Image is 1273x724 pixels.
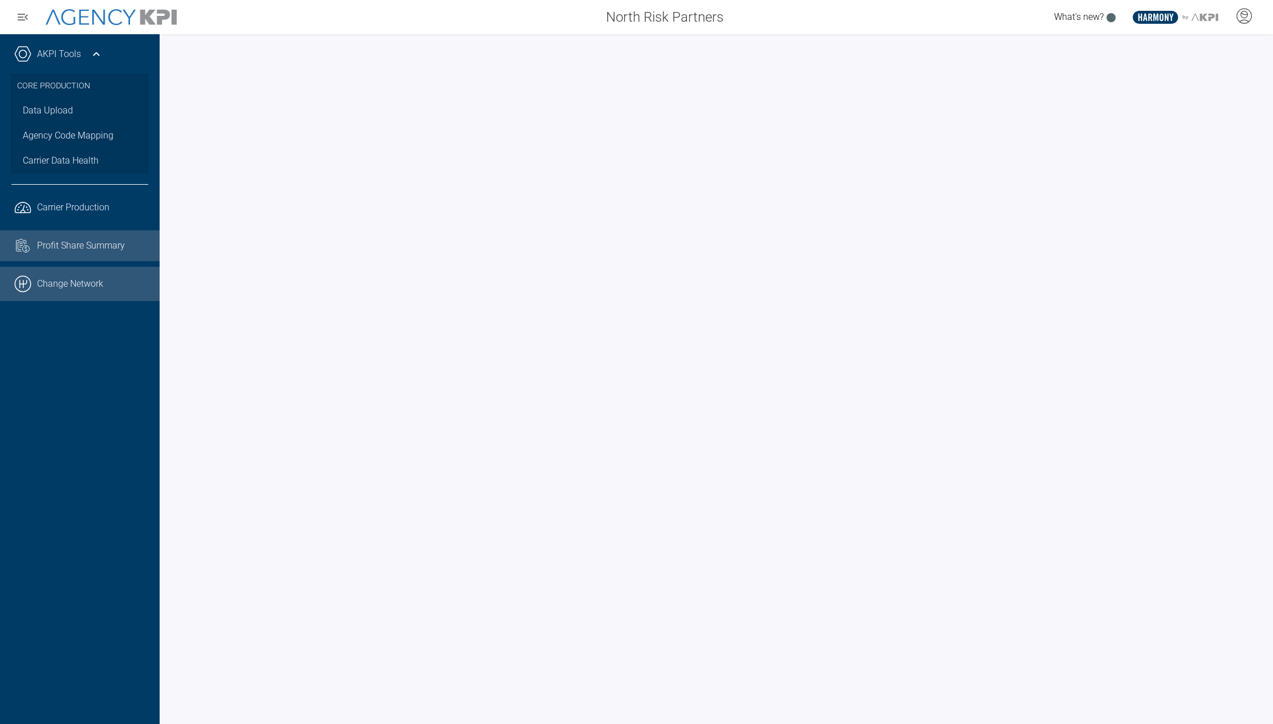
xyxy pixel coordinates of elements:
span: Carrier Production [37,201,109,214]
a: AKPI Tools [37,47,81,61]
img: AgencyKPI [46,9,177,26]
h3: Core Production [17,74,143,98]
a: Data Upload [11,98,148,123]
span: North Risk Partners [606,7,723,27]
span: Profit Share Summary [37,239,125,253]
a: Agency Code Mapping [11,123,148,148]
a: Carrier Data Health [11,148,148,173]
span: Carrier Data Health [23,154,99,168]
span: What's new? [1054,11,1104,22]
